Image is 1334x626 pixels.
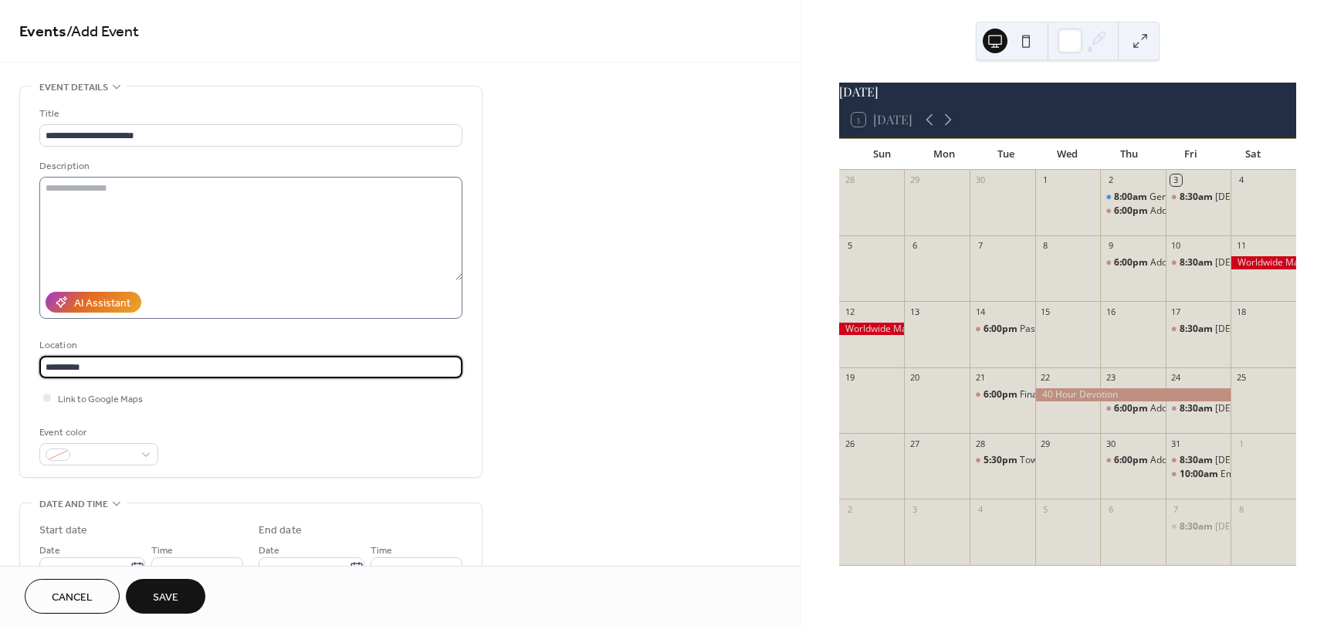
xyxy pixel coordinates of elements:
span: Link to Google Maps [58,391,143,408]
div: 7 [974,240,986,252]
div: 14 [974,306,986,317]
div: Start date [39,523,87,539]
div: 12 [844,306,855,317]
div: 25 [1235,372,1247,384]
div: 3 [1170,174,1182,186]
div: Title [39,106,459,122]
span: 8:30am [1180,256,1215,269]
div: Adoration [1100,256,1166,269]
div: Adoration [1150,402,1193,415]
div: Fri [1160,139,1222,170]
div: 31 [1170,438,1182,449]
div: 5 [844,240,855,252]
span: Date [259,543,279,559]
span: 8:30am [1180,191,1215,204]
div: 20 [909,372,920,384]
span: 8:30am [1180,520,1215,533]
div: Bible Study [1166,402,1231,415]
div: Townhall Meeting [970,454,1035,467]
span: Save [153,590,178,606]
div: 30 [1105,438,1116,449]
div: AI Assistant [74,296,130,312]
div: 27 [909,438,920,449]
div: Mon [913,139,975,170]
div: 17 [1170,306,1182,317]
div: 28 [844,174,855,186]
div: 3 [909,503,920,515]
div: Employee meeting [1166,468,1231,481]
div: Sat [1222,139,1284,170]
span: / Add Event [66,17,139,47]
span: 6:00pm [1114,256,1150,269]
div: Finance Meeting [970,388,1035,401]
button: Save [126,579,205,614]
div: 2 [844,503,855,515]
span: 8:30am [1180,323,1215,336]
button: Cancel [25,579,120,614]
div: 18 [1235,306,1247,317]
div: [DATE] [839,83,1296,101]
span: 8:30am [1180,402,1215,415]
div: Tue [975,139,1037,170]
div: 6 [909,240,920,252]
div: 4 [1235,174,1247,186]
div: 1 [1235,438,1247,449]
div: Worldwide Marriage Encounter [1231,256,1296,269]
div: 21 [974,372,986,384]
div: 24 [1170,372,1182,384]
div: 9 [1105,240,1116,252]
div: Location [39,337,459,354]
div: Bible Study [1166,256,1231,269]
div: Adoration [1150,454,1193,467]
div: 40 Hour Devotion [1035,388,1231,401]
div: Adoration [1150,256,1193,269]
div: Pastoral Council Meeting [970,323,1035,336]
span: 6:00pm [984,388,1020,401]
span: 10:00am [1180,468,1221,481]
div: 30 [974,174,986,186]
div: Townhall Meeting [1020,454,1096,467]
div: 1 [1040,174,1051,186]
div: Adoration [1100,454,1166,467]
div: Finance Meeting [1020,388,1091,401]
div: 29 [909,174,920,186]
div: 2 [1105,174,1116,186]
div: 15 [1040,306,1051,317]
span: Date [39,543,60,559]
div: Bible Study [1166,520,1231,533]
div: 8 [1040,240,1051,252]
span: Date and time [39,496,108,513]
div: Sun [852,139,913,170]
div: 28 [974,438,986,449]
div: 10 [1170,240,1182,252]
span: 6:00pm [984,323,1020,336]
span: 6:00pm [1114,402,1150,415]
div: 4 [974,503,986,515]
div: Bible Study [1166,323,1231,336]
span: Cancel [52,590,93,606]
div: 8 [1235,503,1247,515]
div: Description [39,158,459,174]
div: Employee meeting [1221,468,1301,481]
div: 13 [909,306,920,317]
div: Adoration [1100,205,1166,218]
span: Event details [39,80,108,96]
div: Adoration [1100,402,1166,415]
span: 8:30am [1180,454,1215,467]
div: Generations of Life [1100,191,1166,204]
div: Pastoral Council Meeting [1020,323,1127,336]
div: Event color [39,425,155,441]
span: Time [151,543,173,559]
div: Thu [1099,139,1160,170]
div: 7 [1170,503,1182,515]
div: Worldwide Marriage Encounter [839,323,905,336]
span: 6:00pm [1114,454,1150,467]
div: 29 [1040,438,1051,449]
span: Time [371,543,392,559]
div: Adoration [1150,205,1193,218]
div: 5 [1040,503,1051,515]
a: Events [19,17,66,47]
div: End date [259,523,302,539]
div: Generations of Life [1149,191,1231,204]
